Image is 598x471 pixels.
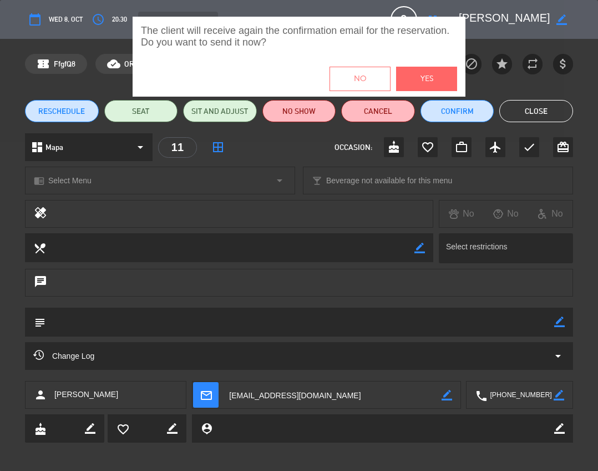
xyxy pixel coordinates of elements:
[354,73,366,86] span: No
[141,37,457,48] span: Do you want to send it now?
[420,73,433,86] span: Yes
[141,25,457,37] span: The client will receive again the confirmation email for the reservation.
[330,67,391,91] button: No
[396,67,457,91] button: Yes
